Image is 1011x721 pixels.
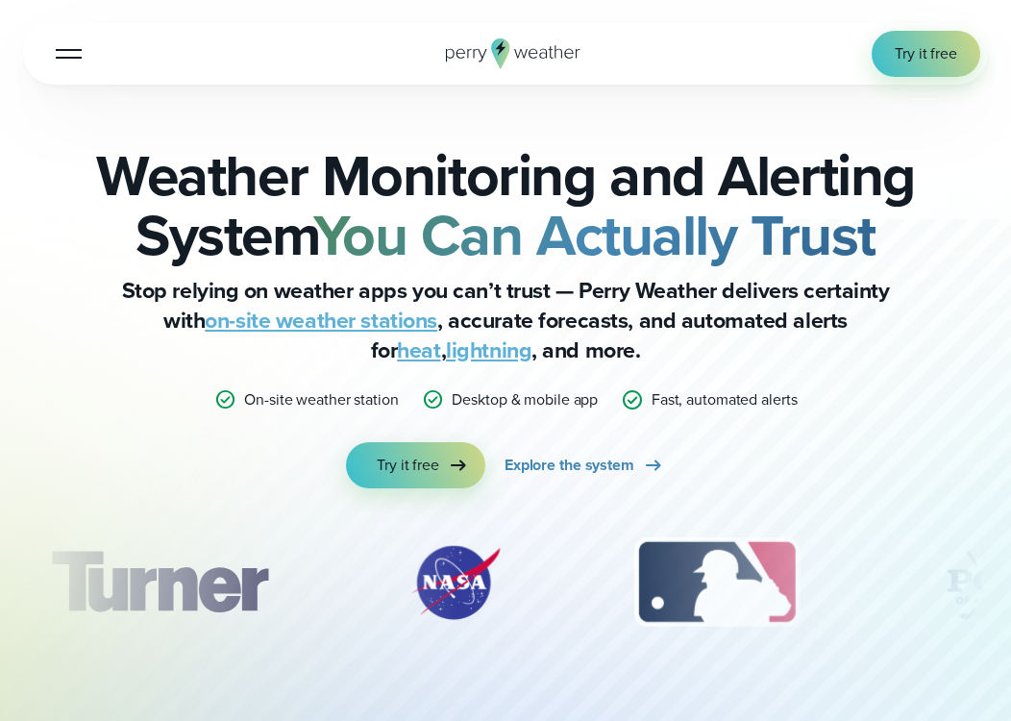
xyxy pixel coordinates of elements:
[346,442,485,488] a: Try it free
[872,31,980,77] a: Try it free
[23,535,296,631] div: 1 of 12
[23,146,988,264] h2: Weather Monitoring and Alerting System
[313,192,875,278] strong: You Can Actually Trust
[23,535,988,640] div: slideshow
[615,535,818,631] div: 3 of 12
[505,454,634,477] span: Explore the system
[244,388,398,411] p: On-site weather station
[205,304,437,336] a: on-site weather stations
[615,535,818,631] img: MLB.svg
[397,334,440,366] a: heat
[388,535,523,631] img: NASA.svg
[121,276,890,364] p: Stop relying on weather apps you can’t trust — Perry Weather delivers certainty with , accurate f...
[652,388,798,411] p: Fast, automated alerts
[377,454,439,477] span: Try it free
[446,334,531,366] a: lightning
[452,388,598,411] p: Desktop & mobile app
[895,42,957,65] span: Try it free
[505,442,665,488] a: Explore the system
[23,535,296,631] img: Turner-Construction_1.svg
[388,535,523,631] div: 2 of 12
